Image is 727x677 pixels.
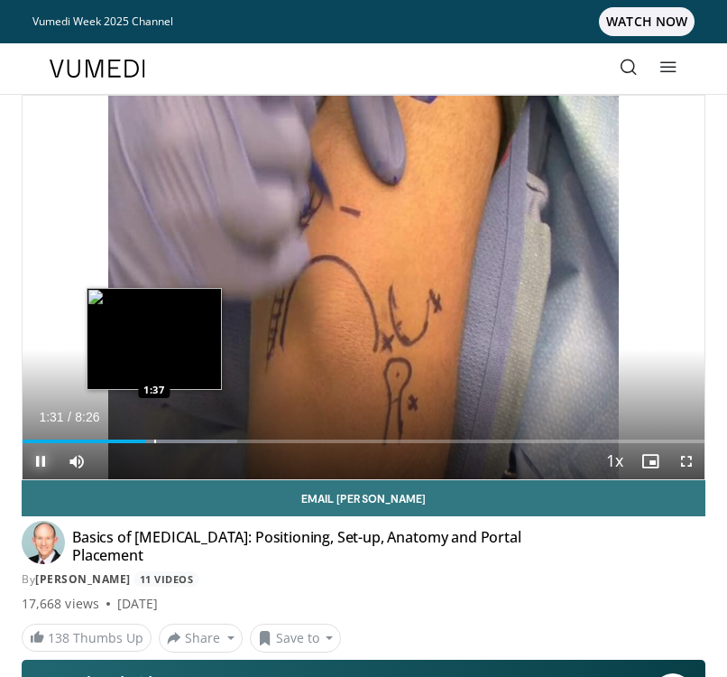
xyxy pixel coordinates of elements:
[23,440,704,443] div: Progress Bar
[668,443,704,479] button: Fullscreen
[22,480,705,516] a: Email [PERSON_NAME]
[72,528,557,564] h4: Basics of [MEDICAL_DATA]: Positioning, Set-up, Anatomy and Portal Placement
[35,571,131,587] a: [PERSON_NAME]
[596,443,632,479] button: Playback Rate
[50,60,145,78] img: VuMedi Logo
[75,410,99,424] span: 8:26
[32,7,695,36] a: Vumedi Week 2025 ChannelWATCH NOW
[59,443,95,479] button: Mute
[68,410,71,424] span: /
[48,629,69,646] span: 138
[39,410,63,424] span: 1:31
[117,595,158,613] div: [DATE]
[250,624,342,653] button: Save to
[22,521,65,564] img: Avatar
[87,288,222,390] img: image.jpeg
[22,624,152,652] a: 138 Thumbs Up
[22,595,99,613] span: 17,668 views
[23,443,59,479] button: Pause
[632,443,668,479] button: Enable picture-in-picture mode
[23,96,704,479] video-js: Video Player
[159,624,243,653] button: Share
[133,571,199,587] a: 11 Videos
[22,571,705,588] div: By
[599,7,695,36] span: WATCH NOW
